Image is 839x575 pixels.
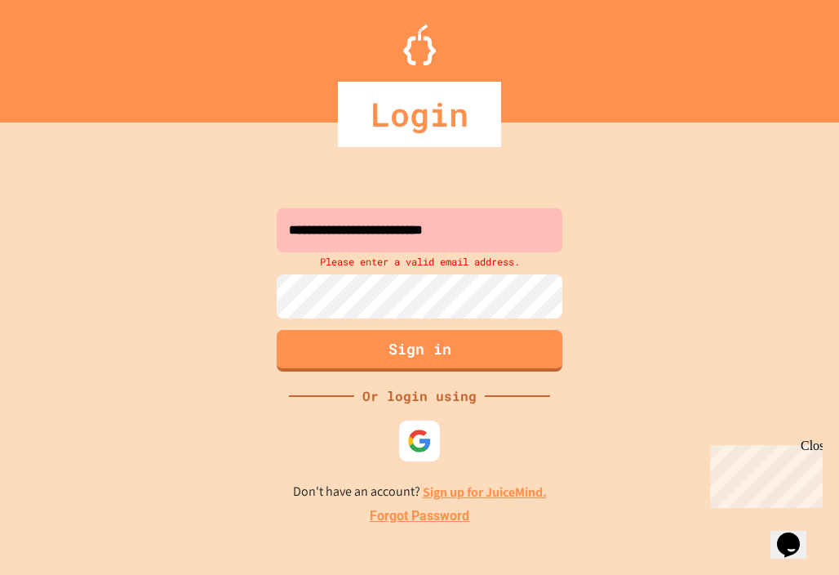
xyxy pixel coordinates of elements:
[704,439,823,508] iframe: chat widget
[273,252,566,270] div: Please enter a valid email address.
[423,484,547,501] a: Sign up for JuiceMind.
[403,25,436,65] img: Logo.svg
[338,82,501,147] div: Login
[370,506,469,526] a: Forgot Password
[277,330,562,372] button: Sign in
[407,429,432,453] img: google-icon.svg
[293,482,547,502] p: Don't have an account?
[354,386,485,406] div: Or login using
[770,510,823,559] iframe: chat widget
[7,7,113,104] div: Chat with us now!Close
